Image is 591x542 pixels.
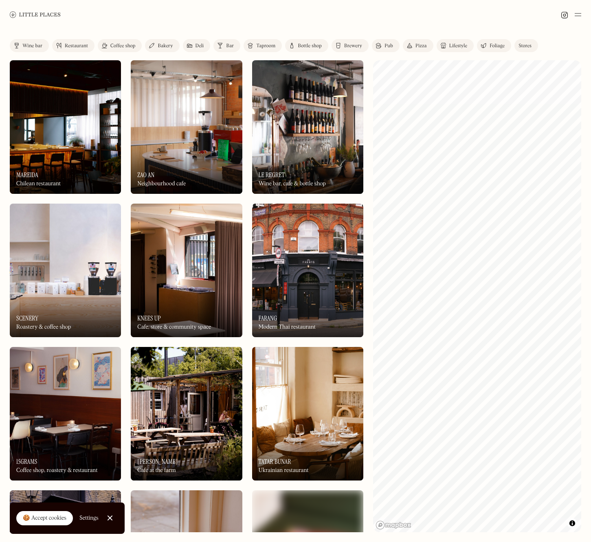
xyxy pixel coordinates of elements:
a: Stores [514,39,538,52]
a: Mapbox homepage [376,520,411,530]
div: Cafe at the farm [137,467,176,474]
a: FarangFarangFarangModern Thai restaurant [252,204,363,337]
div: Coffee shop [110,44,135,48]
img: Mareida [10,60,121,194]
a: Stepney'sStepney's[PERSON_NAME]Cafe at the farm [131,347,242,481]
h3: [PERSON_NAME] [137,458,178,465]
div: Taproom [256,44,275,48]
div: Settings [79,515,99,521]
a: 🍪 Accept cookies [16,511,73,526]
img: Tatar Bunar [252,347,363,481]
div: Foliage [490,44,505,48]
a: Brewery [332,39,369,52]
a: Settings [79,509,99,527]
img: Scenery [10,204,121,337]
div: Lifestyle [449,44,467,48]
div: Roastery & coffee shop [16,324,71,331]
div: Bakery [158,44,173,48]
h3: Farang [259,314,277,322]
div: Coffee shop, roastery & restaurant [16,467,98,474]
div: Cafe, store & community space [137,324,211,331]
div: Neighbourhood cafe [137,180,186,187]
div: Wine bar [22,44,42,48]
h3: Le Regret [259,171,285,179]
a: Pub [372,39,400,52]
a: Lifestyle [437,39,474,52]
img: Zao An [131,60,242,194]
img: 15grams [10,347,121,481]
h3: Zao An [137,171,154,179]
a: Knees UpKnees UpKnees UpCafe, store & community space [131,204,242,337]
a: Pizza [403,39,433,52]
h3: Knees Up [137,314,161,322]
div: Chilean restaurant [16,180,61,187]
div: Bottle shop [298,44,322,48]
div: Brewery [344,44,362,48]
h3: Scenery [16,314,38,322]
canvas: Map [373,60,581,532]
a: Bar [213,39,240,52]
a: Foliage [477,39,511,52]
a: MareidaMareidaMareidaChilean restaurant [10,60,121,194]
div: Pizza [415,44,427,48]
h3: Tatar Bunar [259,458,291,465]
a: Close Cookie Popup [102,510,118,526]
div: Stores [518,44,532,48]
a: Taproom [244,39,282,52]
h3: Mareida [16,171,38,179]
h3: 15grams [16,458,37,465]
a: SceneryScenerySceneryRoastery & coffee shop [10,204,121,337]
a: 15grams15grams15gramsCoffee shop, roastery & restaurant [10,347,121,481]
div: Bar [226,44,234,48]
a: Coffee shop [98,39,142,52]
a: Wine bar [10,39,49,52]
a: Le RegretLe RegretLe RegretWine bar, cafe & bottle shop [252,60,363,194]
div: Modern Thai restaurant [259,324,316,331]
div: Pub [384,44,393,48]
a: Tatar BunarTatar BunarTatar BunarUkrainian restaurant [252,347,363,481]
span: Toggle attribution [570,519,575,528]
img: Knees Up [131,204,242,337]
img: Le Regret [252,60,363,194]
a: Bottle shop [285,39,328,52]
div: Wine bar, cafe & bottle shop [259,180,326,187]
img: Stepney's [131,347,242,481]
a: Bakery [145,39,179,52]
a: Restaurant [52,39,94,52]
a: Deli [183,39,211,52]
div: Restaurant [65,44,88,48]
div: Deli [196,44,204,48]
img: Farang [252,204,363,337]
div: 🍪 Accept cookies [23,514,66,522]
a: Zao AnZao AnZao AnNeighbourhood cafe [131,60,242,194]
div: Ukrainian restaurant [259,467,309,474]
button: Toggle attribution [567,518,577,528]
